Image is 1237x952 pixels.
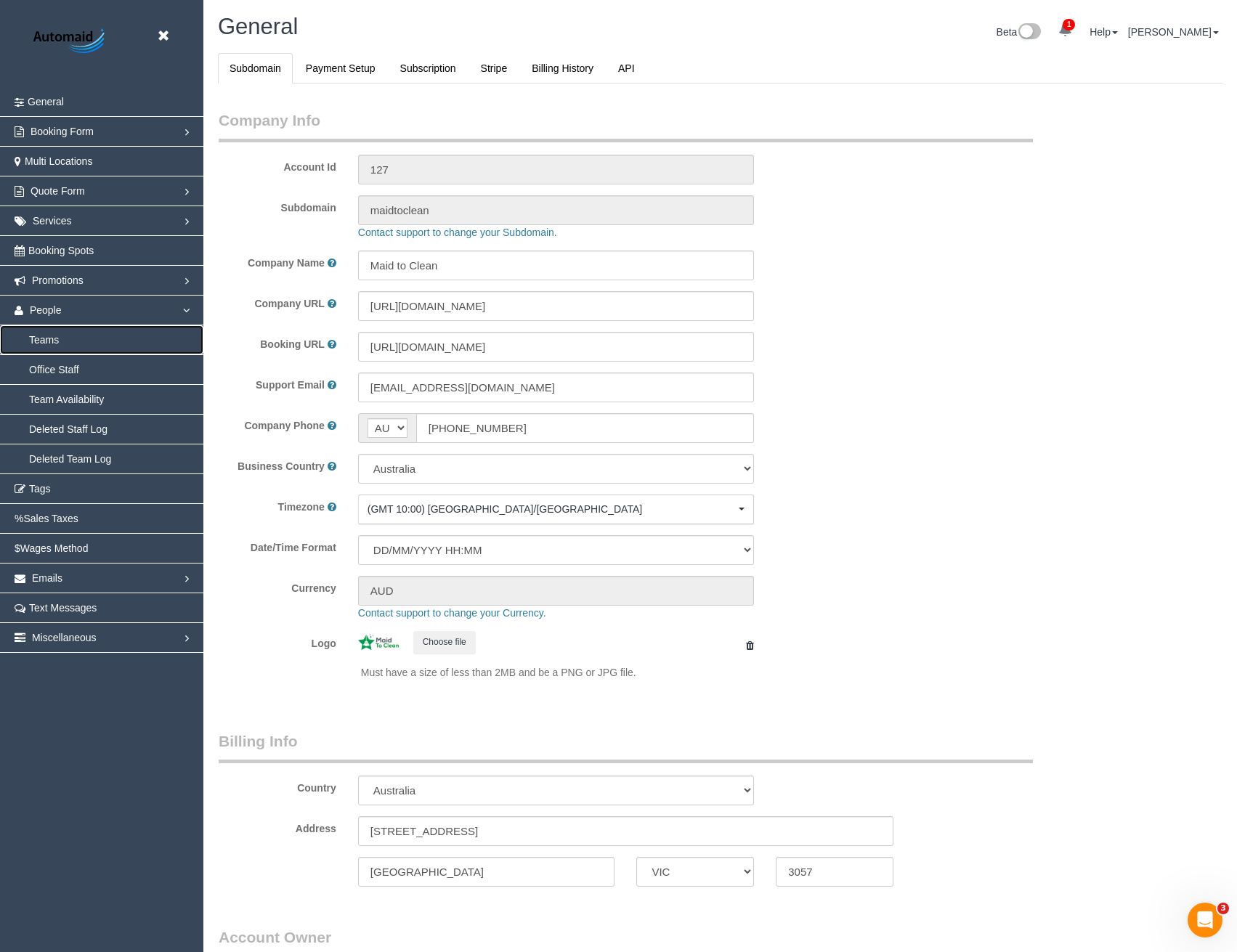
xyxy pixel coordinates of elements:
[361,665,754,680] p: Must have a size of less than 2MB and be a PNG or JPG file.
[347,606,1183,620] div: Contact support to change your Currency.
[1063,19,1075,30] span: 1
[413,631,476,654] button: Choose file
[23,513,78,524] span: Sales Taxes
[244,418,324,433] label: Company Phone
[25,25,116,58] img: Automaid Logo
[208,576,347,595] label: Currency
[25,155,92,167] span: Multi Locations
[358,495,754,524] button: (GMT 10:00) [GEOGRAPHIC_DATA]/[GEOGRAPHIC_DATA]
[30,304,62,316] span: People
[20,542,89,554] span: Wages Method
[1128,26,1219,38] a: [PERSON_NAME]
[31,126,94,137] span: Booking Form
[28,245,94,256] span: Booking Spots
[1051,15,1079,46] a: 1
[219,731,1033,763] legend: Billing Info
[520,53,605,84] a: Billing History
[296,821,336,836] label: Address
[358,857,615,887] input: City
[218,14,298,39] span: General
[33,215,72,227] span: Services
[32,632,97,643] span: Miscellaneous
[1017,23,1041,42] img: New interface
[358,495,754,524] ol: Choose Timezone
[218,53,293,84] a: Subdomain
[358,634,399,650] img: 367b4035868b057e955216826a9f17c862141b21.jpeg
[368,502,735,516] span: (GMT 10:00) [GEOGRAPHIC_DATA]/[GEOGRAPHIC_DATA]
[208,195,347,215] label: Subdomain
[254,296,324,311] label: Company URL
[208,631,347,651] label: Logo
[607,53,646,84] a: API
[278,500,325,514] label: Timezone
[32,572,62,584] span: Emails
[997,26,1042,38] a: Beta
[256,378,325,392] label: Support Email
[238,459,325,473] label: Business Country
[1090,26,1118,38] a: Help
[347,225,1183,240] div: Contact support to change your Subdomain.
[416,413,754,443] input: Phone
[29,602,97,614] span: Text Messages
[208,155,347,174] label: Account Id
[29,483,51,495] span: Tags
[248,256,325,270] label: Company Name
[28,96,64,107] span: General
[32,274,84,286] span: Promotions
[208,535,347,555] label: Date/Time Format
[31,185,85,197] span: Quote Form
[1188,903,1222,937] iframe: Intercom live chat
[294,53,387,84] a: Payment Setup
[1217,903,1229,914] span: 3
[469,53,519,84] a: Stripe
[389,53,468,84] a: Subscription
[219,110,1033,142] legend: Company Info
[297,781,336,795] label: Country
[776,857,893,887] input: Zip
[260,337,325,351] label: Booking URL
